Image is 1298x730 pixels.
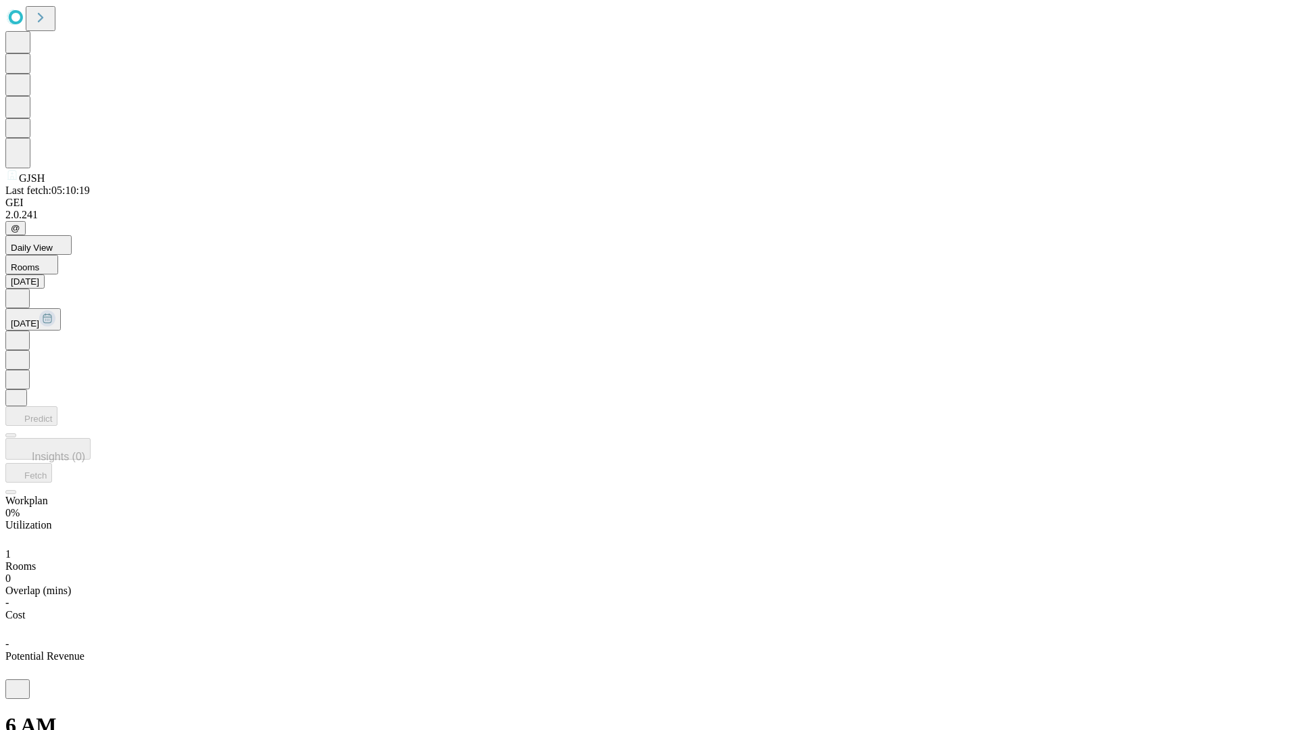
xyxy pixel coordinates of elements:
div: 2.0.241 [5,209,1293,221]
span: 1 [5,548,11,560]
span: GJSH [19,172,45,184]
span: 0 [5,573,11,584]
button: Fetch [5,463,52,483]
span: Rooms [11,262,39,272]
span: 0% [5,507,20,518]
button: Daily View [5,235,72,255]
span: Cost [5,609,25,620]
span: [DATE] [11,318,39,328]
span: - [5,597,9,608]
span: - [5,638,9,650]
button: Insights (0) [5,438,91,460]
span: Rooms [5,560,36,572]
span: Insights (0) [32,451,85,462]
span: Last fetch: 05:10:19 [5,185,90,196]
span: Potential Revenue [5,650,85,662]
button: [DATE] [5,274,45,289]
button: Predict [5,406,57,426]
span: Utilization [5,519,51,531]
button: @ [5,221,26,235]
span: Overlap (mins) [5,585,71,596]
div: GEI [5,197,1293,209]
span: @ [11,223,20,233]
span: Workplan [5,495,48,506]
span: Daily View [11,243,53,253]
button: [DATE] [5,308,61,331]
button: Rooms [5,255,58,274]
